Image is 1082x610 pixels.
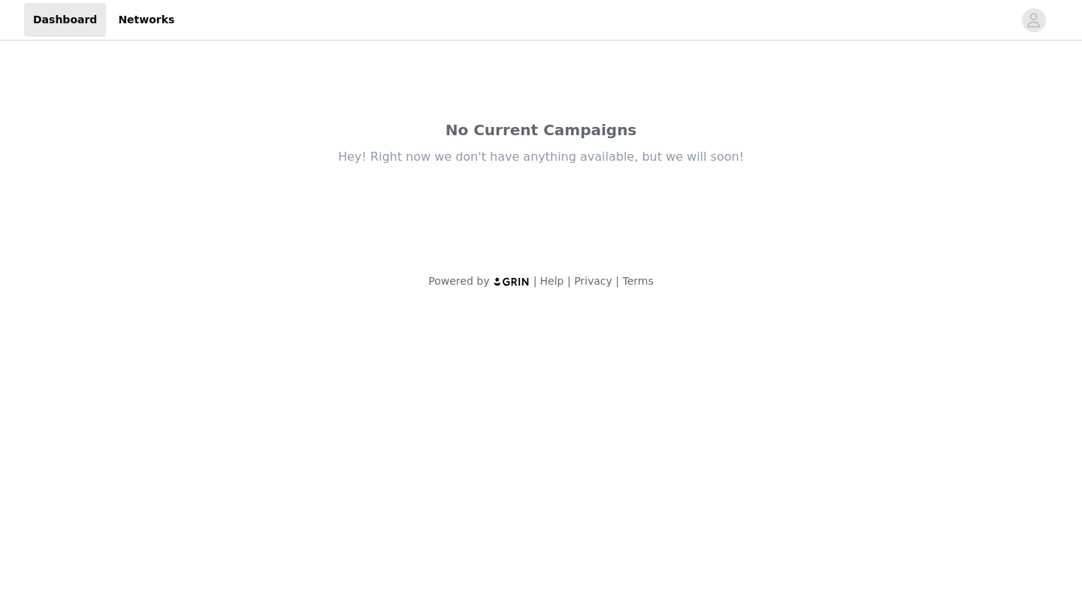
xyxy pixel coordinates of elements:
img: logo [493,276,530,286]
span: | [533,275,537,287]
a: Dashboard [24,3,106,37]
div: Hey! Right now we don't have anything available, but we will soon! [225,149,857,165]
a: Help [540,275,564,287]
a: Privacy [574,275,612,287]
div: No Current Campaigns [225,119,857,141]
a: Terms [622,275,653,287]
span: Powered by [428,275,489,287]
a: Networks [109,3,183,37]
span: | [615,275,619,287]
span: | [567,275,571,287]
div: avatar [1026,8,1041,32]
